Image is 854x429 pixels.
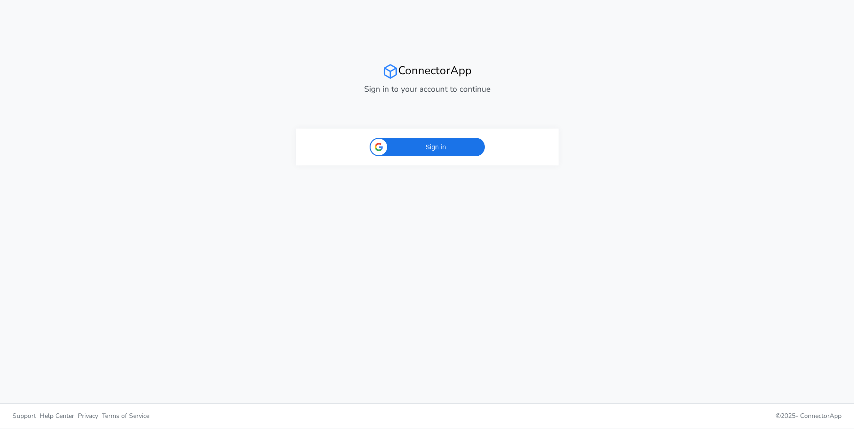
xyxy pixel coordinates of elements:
span: Privacy [78,411,98,420]
div: Sign in [370,138,485,156]
span: Sign in [393,142,479,152]
p: Sign in to your account to continue [296,83,559,95]
p: © 2025 - [434,411,842,421]
span: Terms of Service [102,411,149,420]
span: Help Center [40,411,74,420]
h2: ConnectorApp [296,64,559,79]
span: Support [12,411,36,420]
span: ConnectorApp [800,411,842,420]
